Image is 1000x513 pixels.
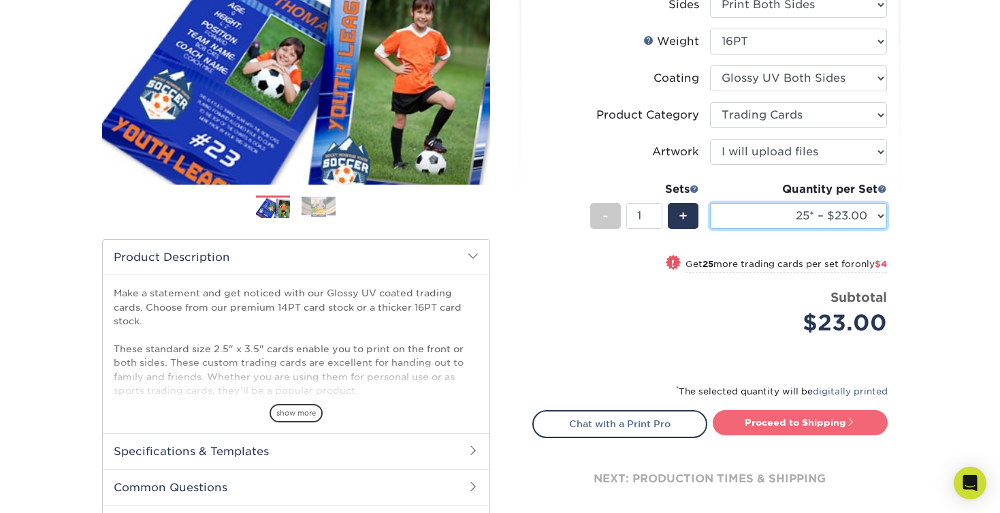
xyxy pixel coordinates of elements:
[875,259,887,269] span: $4
[103,469,489,505] h2: Common Questions
[855,259,887,269] span: only
[686,259,887,273] small: Get more trading cards per set for
[720,307,887,339] div: $23.00
[676,386,888,397] small: The selected quantity will be
[302,196,336,217] img: Trading Cards 02
[602,206,609,226] span: -
[103,433,489,469] h2: Specifications & Templates
[652,144,699,160] div: Artwork
[679,206,688,226] span: +
[256,196,290,220] img: Trading Cards 01
[703,259,713,269] strong: 25
[643,33,699,50] div: Weight
[710,181,887,198] div: Quantity per Set
[596,107,699,123] div: Product Category
[270,404,323,422] span: show more
[532,410,707,437] a: Chat with a Print Pro
[114,286,479,453] p: Make a statement and get noticed with our Glossy UV coated trading cards. Choose from our premium...
[830,290,887,305] strong: Subtotal
[590,181,699,198] div: Sets
[671,256,675,270] span: !
[813,386,888,397] a: digitally printed
[954,467,986,499] div: Open Intercom Messenger
[103,240,489,275] h2: Product Description
[713,410,888,435] a: Proceed to Shipping
[654,70,699,87] div: Coating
